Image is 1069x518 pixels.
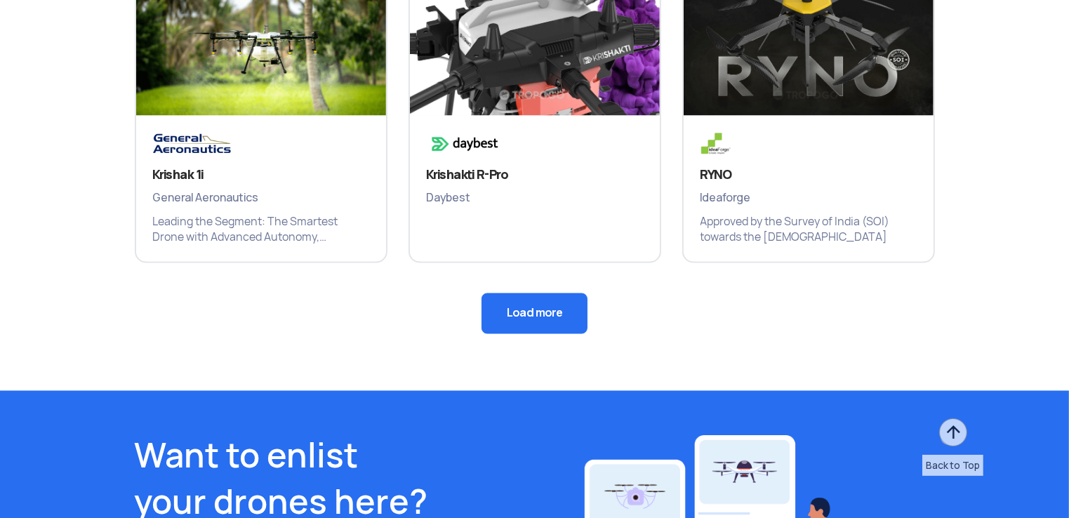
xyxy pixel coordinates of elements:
button: Load more [482,293,587,334]
h3: Krishak 1i [153,166,369,183]
img: Brand [701,133,786,156]
div: Back to Top [922,455,983,476]
span: Ideaforge [701,189,917,207]
h3: RYNO [701,166,917,183]
p: Approved by the Survey of India (SOI) towards the [DEMOGRAPHIC_DATA] [701,214,917,245]
h3: Krishakti R-Pro [427,166,643,183]
span: General Aeronautics [153,189,369,207]
img: Brand [427,133,512,156]
img: ic_arrow-up.png [938,417,969,448]
p: Leading the Segment: The Smartest Drone with Advanced Autonomy, Enhanced Agronomy Efficiency, Cos... [153,214,369,245]
img: Brand [153,133,239,156]
span: Daybest [427,189,643,207]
